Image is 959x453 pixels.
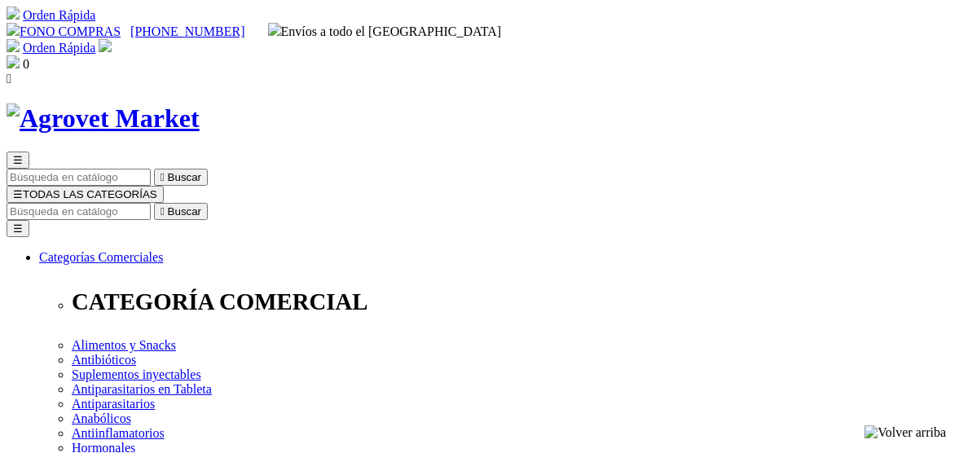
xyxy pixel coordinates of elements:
[7,152,29,169] button: ☰
[168,171,201,183] span: Buscar
[72,367,201,381] a: Suplementos inyectables
[72,411,131,425] a: Anabólicos
[72,382,212,396] a: Antiparasitarios en Tableta
[161,205,165,218] i: 
[7,220,29,237] button: ☰
[268,24,502,38] span: Envíos a todo el [GEOGRAPHIC_DATA]
[864,425,946,440] img: Volver arriba
[13,188,23,200] span: ☰
[7,103,200,134] img: Agrovet Market
[268,23,281,36] img: delivery-truck.svg
[130,24,244,38] a: [PHONE_NUMBER]
[99,39,112,52] img: user.svg
[7,169,151,186] input: Buscar
[154,169,208,186] button:  Buscar
[13,154,23,166] span: ☰
[7,72,11,86] i: 
[72,353,136,367] a: Antibióticos
[72,397,155,411] a: Antiparasitarios
[72,426,165,440] a: Antiinflamatorios
[7,39,20,52] img: shopping-cart.svg
[7,23,20,36] img: phone.svg
[7,55,20,68] img: shopping-bag.svg
[23,8,95,22] a: Orden Rápida
[99,41,112,55] a: Acceda a su cuenta de cliente
[154,203,208,220] button:  Buscar
[7,24,121,38] a: FONO COMPRAS
[72,338,176,352] a: Alimentos y Snacks
[72,288,952,315] p: CATEGORÍA COMERCIAL
[23,41,95,55] a: Orden Rápida
[7,186,164,203] button: ☰TODAS LAS CATEGORÍAS
[161,171,165,183] i: 
[7,7,20,20] img: shopping-cart.svg
[7,203,151,220] input: Buscar
[23,57,29,71] span: 0
[168,205,201,218] span: Buscar
[39,250,163,264] a: Categorías Comerciales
